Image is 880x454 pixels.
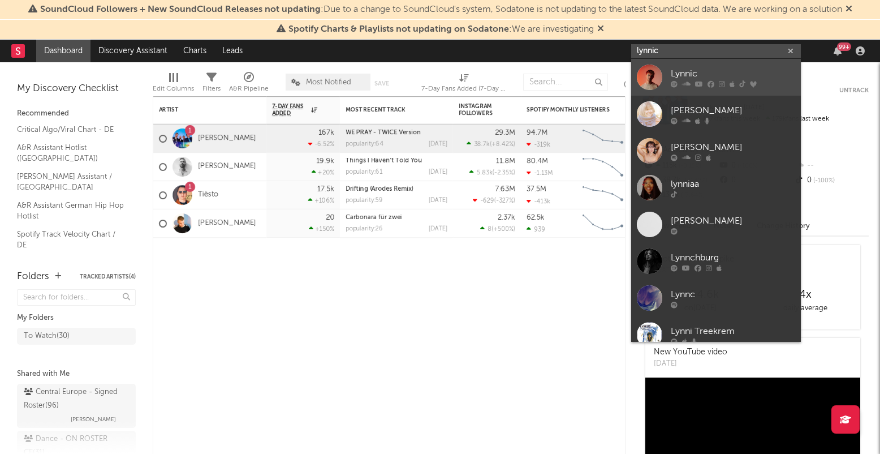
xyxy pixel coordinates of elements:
div: Edit Columns [153,68,194,101]
span: 5.83k [477,170,493,176]
div: 7-Day Fans Added (7-Day Fans Added) [421,82,506,96]
div: Lynnic [671,67,795,80]
div: Spotify Monthly Listeners [527,106,611,113]
a: Charts [175,40,214,62]
div: [DATE] [429,169,447,175]
a: Central Europe - Signed Roster(96)[PERSON_NAME] [17,384,136,428]
div: 20 [326,214,334,221]
div: 7-Day Fans Added (7-Day Fans Added) [421,68,506,101]
span: 8 [488,226,491,233]
div: 19.9k [316,157,334,165]
div: popularity: 59 [346,198,383,204]
div: Lynni Treekrem [671,324,795,338]
a: Spotify Track Velocity Chart / DE [17,228,124,251]
div: ( ) [473,197,515,204]
button: 99+ [834,46,842,55]
a: To Watch(30) [17,328,136,345]
span: +8.42 % [491,142,514,148]
div: +20 % [312,169,334,176]
div: 939 [527,226,545,233]
span: : Due to a change to SoundCloud's system, Sodatone is not updating to the latest SoundCloud data.... [40,5,842,14]
div: -- [793,159,869,173]
div: [DATE] [654,358,727,370]
div: popularity: 61 [346,169,382,175]
input: Search for artists [631,44,801,58]
div: To Watch ( 30 ) [24,329,70,343]
div: Drifting (Arodes Remix) [346,186,447,192]
div: 99 + [837,42,851,51]
div: Central Europe - Signed Roster ( 96 ) [24,386,126,413]
div: 62.5k [527,214,545,221]
div: ( ) [467,140,515,148]
div: New YouTube video [654,346,727,358]
a: [PERSON_NAME] [631,132,801,169]
div: Carbonara für zwei [346,215,447,221]
span: SoundCloud Followers + New SoundCloud Releases not updating [40,5,321,14]
a: A&R Assistant German Hip Hop Hotlist [17,199,124,222]
div: -1.13M [527,169,553,177]
div: Instagram Followers [459,103,498,117]
div: +106 % [308,197,334,204]
div: 2.37k [498,214,515,221]
span: Dismiss [846,5,852,14]
span: -327 % [496,198,514,204]
a: Lynni Treekrem [631,316,801,353]
div: Folders [17,270,49,284]
button: Save [374,80,389,87]
span: -2.35 % [494,170,514,176]
div: Most Recent Track [346,106,430,113]
span: Most Notified [306,79,351,86]
a: Lynnchburg [631,243,801,280]
div: Filters [202,82,221,96]
a: [PERSON_NAME] Assistant / [GEOGRAPHIC_DATA] [17,170,124,194]
input: Search for folders... [17,289,136,306]
div: 37.5M [527,186,546,193]
div: [PERSON_NAME] [671,140,795,154]
span: Dismiss [597,25,604,34]
div: 7.63M [495,186,515,193]
a: Lynnc [631,280,801,316]
a: [PERSON_NAME] [198,162,256,172]
div: 17.5k [317,186,334,193]
a: lynniaa [631,169,801,206]
div: My Discovery Checklist [17,82,136,96]
div: -319k [527,141,550,148]
div: daily average [753,302,857,315]
a: Carbonara für zwei [346,215,402,221]
span: 7-Day Fans Added [272,103,308,117]
span: -629 [480,198,494,204]
a: [PERSON_NAME] [198,219,256,228]
div: [PERSON_NAME] [671,104,795,117]
div: [DATE] [429,198,447,204]
div: [DATE] [429,141,447,147]
div: A&R Pipeline [229,82,269,96]
div: Edit Columns [153,82,194,96]
div: A&R Pipeline [229,68,269,101]
input: Search... [523,74,608,91]
span: [PERSON_NAME] [71,413,116,426]
a: Discovery Assistant [90,40,175,62]
div: ( ) [480,225,515,233]
div: 167k [318,129,334,136]
svg: Chart title [577,181,628,209]
div: Things I Haven’t Told You [346,158,447,164]
a: Things I Haven’t Told You [346,158,422,164]
div: Lynnc [671,288,795,301]
svg: Chart title [577,125,628,153]
svg: Chart title [577,209,628,238]
svg: Chart title [577,153,628,181]
div: My Folders [17,311,136,325]
div: -6.52 % [308,140,334,148]
span: -100 % [812,178,835,184]
span: 38.7k [474,142,490,148]
a: Leads [214,40,251,62]
div: 94.7M [527,129,547,136]
a: [PERSON_NAME] [631,206,801,243]
div: popularity: 64 [346,141,383,147]
div: +150 % [309,225,334,233]
a: A&R Assistant Hotlist ([GEOGRAPHIC_DATA]) [17,142,124,165]
div: ( ) [469,169,515,176]
div: Filters [202,68,221,101]
a: Dashboard [36,40,90,62]
a: WE PRAY - TWICE Version [346,130,421,136]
